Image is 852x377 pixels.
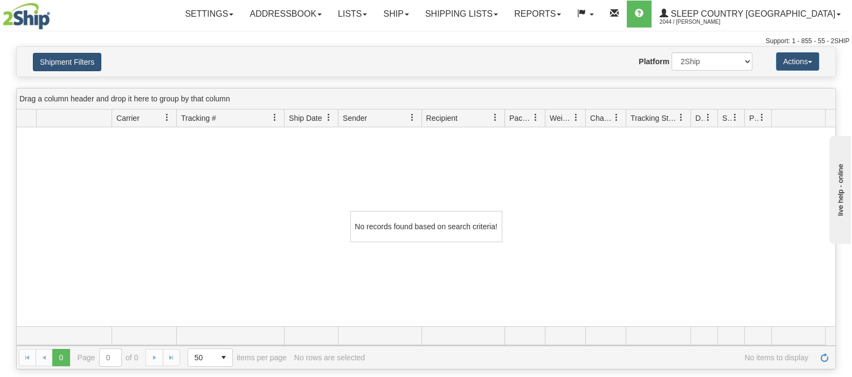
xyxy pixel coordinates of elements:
span: Tracking # [181,113,216,124]
span: Packages [509,113,532,124]
a: Shipping lists [417,1,506,28]
a: Charge filter column settings [607,108,626,127]
span: Page sizes drop down [188,348,233,367]
a: Recipient filter column settings [486,108,504,127]
a: Lists [330,1,375,28]
span: 2044 / [PERSON_NAME] [660,17,740,28]
a: Addressbook [241,1,330,28]
a: Shipment Issues filter column settings [726,108,744,127]
span: 50 [195,352,209,363]
div: live help - online [8,9,100,17]
a: Reports [506,1,569,28]
button: Shipment Filters [33,53,101,71]
span: Sender [343,113,367,124]
span: Weight [550,113,572,124]
span: Delivery Status [695,113,704,124]
label: Platform [639,56,669,67]
div: No rows are selected [294,353,365,362]
a: Sender filter column settings [403,108,421,127]
a: Weight filter column settings [567,108,585,127]
span: items per page [188,348,287,367]
div: No records found based on search criteria! [350,211,502,242]
a: Sleep Country [GEOGRAPHIC_DATA] 2044 / [PERSON_NAME] [652,1,849,28]
div: Support: 1 - 855 - 55 - 2SHIP [3,37,849,46]
a: Tracking Status filter column settings [672,108,690,127]
a: Pickup Status filter column settings [753,108,771,127]
a: Carrier filter column settings [158,108,176,127]
button: Actions [776,52,819,71]
span: Shipment Issues [722,113,731,124]
span: Page 0 [52,349,70,366]
span: Pickup Status [749,113,758,124]
span: Sleep Country [GEOGRAPHIC_DATA] [668,9,835,18]
a: Settings [177,1,241,28]
span: No items to display [372,353,808,362]
a: Delivery Status filter column settings [699,108,717,127]
a: Tracking # filter column settings [266,108,284,127]
span: Page of 0 [78,348,138,367]
a: Ship Date filter column settings [320,108,338,127]
a: Refresh [816,349,833,366]
span: Ship Date [289,113,322,124]
span: Charge [590,113,613,124]
span: Tracking Status [631,113,677,124]
a: Ship [375,1,417,28]
a: Packages filter column settings [527,108,545,127]
span: Recipient [426,113,458,124]
img: logo2044.jpg [3,3,50,30]
div: grid grouping header [17,88,835,109]
span: Carrier [116,113,140,124]
iframe: chat widget [827,133,851,243]
span: select [215,349,232,366]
